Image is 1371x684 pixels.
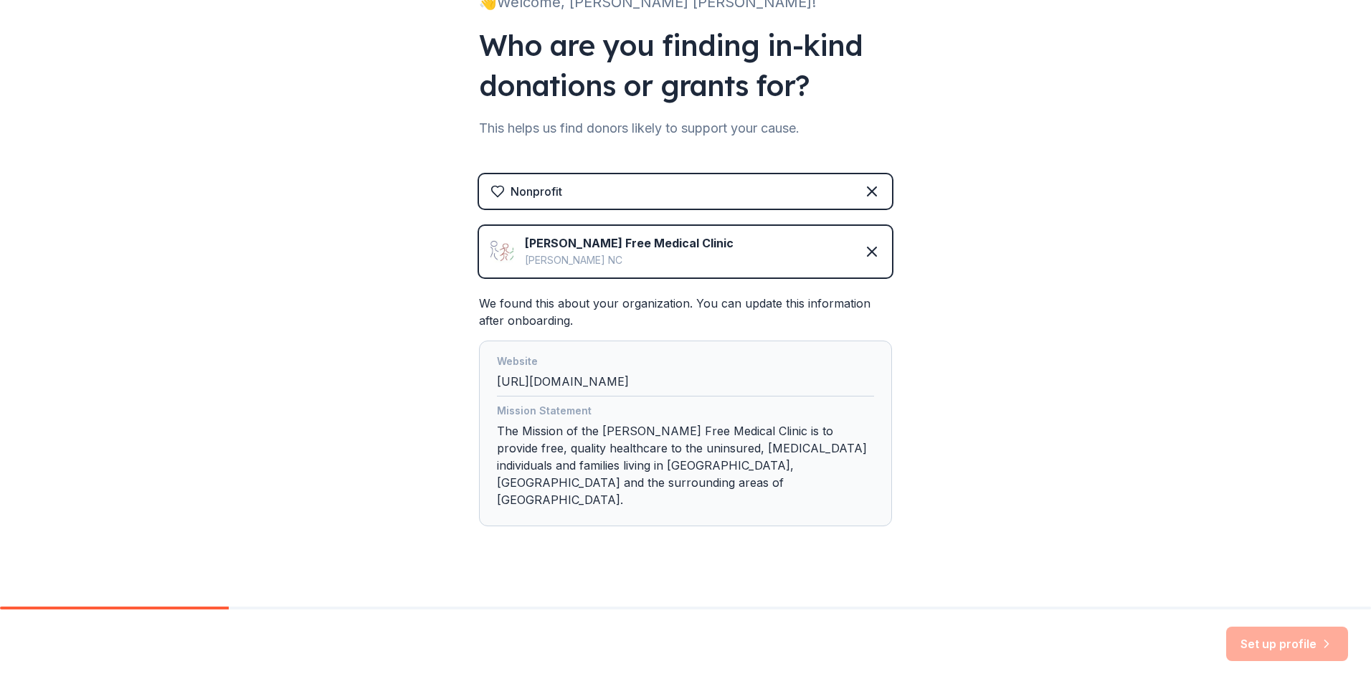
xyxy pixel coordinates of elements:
div: We found this about your organization. You can update this information after onboarding. [479,295,892,526]
div: Who are you finding in-kind donations or grants for? [479,25,892,105]
div: [PERSON_NAME] NC [525,252,734,269]
div: [URL][DOMAIN_NAME] [497,353,874,396]
div: The Mission of the [PERSON_NAME] Free Medical Clinic is to provide free, quality healthcare to th... [497,402,874,514]
div: This helps us find donors likely to support your cause. [479,117,892,140]
div: Nonprofit [511,183,562,200]
div: [PERSON_NAME] Free Medical Clinic [525,234,734,252]
div: Mission Statement [497,402,874,422]
img: Icon for Matthews Free Medical Clinic [490,240,513,263]
div: Website [497,353,874,373]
